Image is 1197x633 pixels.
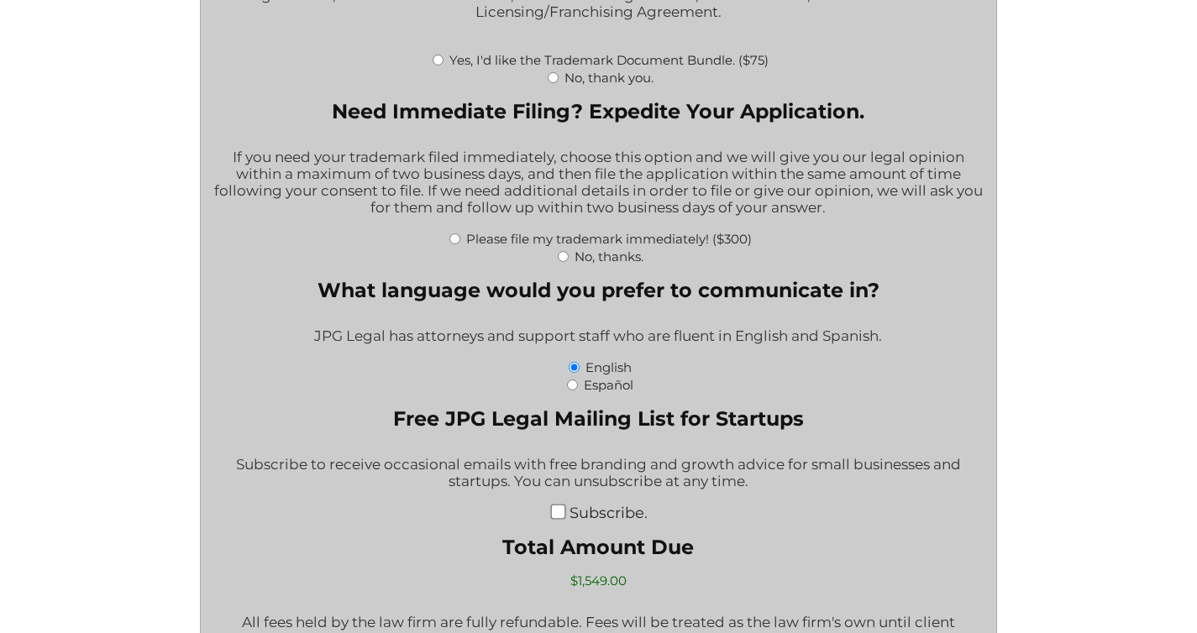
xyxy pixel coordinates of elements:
label: Yes, I'd like the Trademark Document Bundle. ($75) [449,52,769,68]
label: Español [584,377,633,393]
label: Total Amount Due [213,535,984,559]
legend: What language would you prefer to communicate in? [318,278,879,302]
label: Please file my trademark immediately! ($300) [466,231,752,247]
legend: Need Immediate Filing? Expedite Your Application. [332,99,864,123]
div: If you need your trademark filed immediately, choose this option and we will give you our legal o... [213,138,984,229]
div: Subscribe to receive occasional emails with free branding and growth advice for small businesses ... [213,445,984,503]
label: Subscribe. [570,504,648,521]
legend: Free JPG Legal Mailing List for Startups [393,406,804,431]
label: English [585,359,632,375]
div: JPG Legal has attorneys and support staff who are fluent in English and Spanish. [213,316,984,358]
label: No, thanks. [575,248,643,264]
label: No, thank you. [564,70,654,86]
